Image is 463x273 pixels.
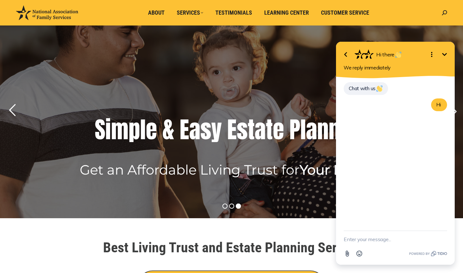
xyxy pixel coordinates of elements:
div: n [317,117,329,142]
div: t [266,117,273,142]
a: About [144,7,169,19]
div: p [129,117,140,142]
div: a [306,117,317,142]
div: e [273,117,284,142]
a: Testimonials [211,7,257,19]
div: E [180,117,189,142]
div: m [111,117,129,142]
h1: Best Living Trust and Estate Planning Service [53,241,410,255]
div: s [200,117,211,142]
div: a [255,117,266,142]
span: Testimonials [215,9,252,16]
a: Learning Center [260,7,313,19]
div: l [140,117,146,142]
div: s [237,117,248,142]
span: Customer Service [321,9,369,16]
div: P [289,117,300,142]
div: E [227,117,237,142]
div: y [211,117,222,142]
rs-layer: Get an Affordable Living Trust for [80,164,378,176]
span: Learning Center [264,9,309,16]
div: a [189,117,200,142]
span: Services [177,9,203,16]
iframe: Tidio Chat [328,35,463,273]
span: About [148,9,165,16]
div: l [300,117,306,142]
div: i [105,117,111,142]
div: e [146,117,157,142]
a: Customer Service [317,7,374,19]
div: S [95,117,105,142]
div: & [162,117,174,142]
b: Your Family [300,162,378,178]
img: National Association of Family Services [16,5,78,20]
div: t [248,117,255,142]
